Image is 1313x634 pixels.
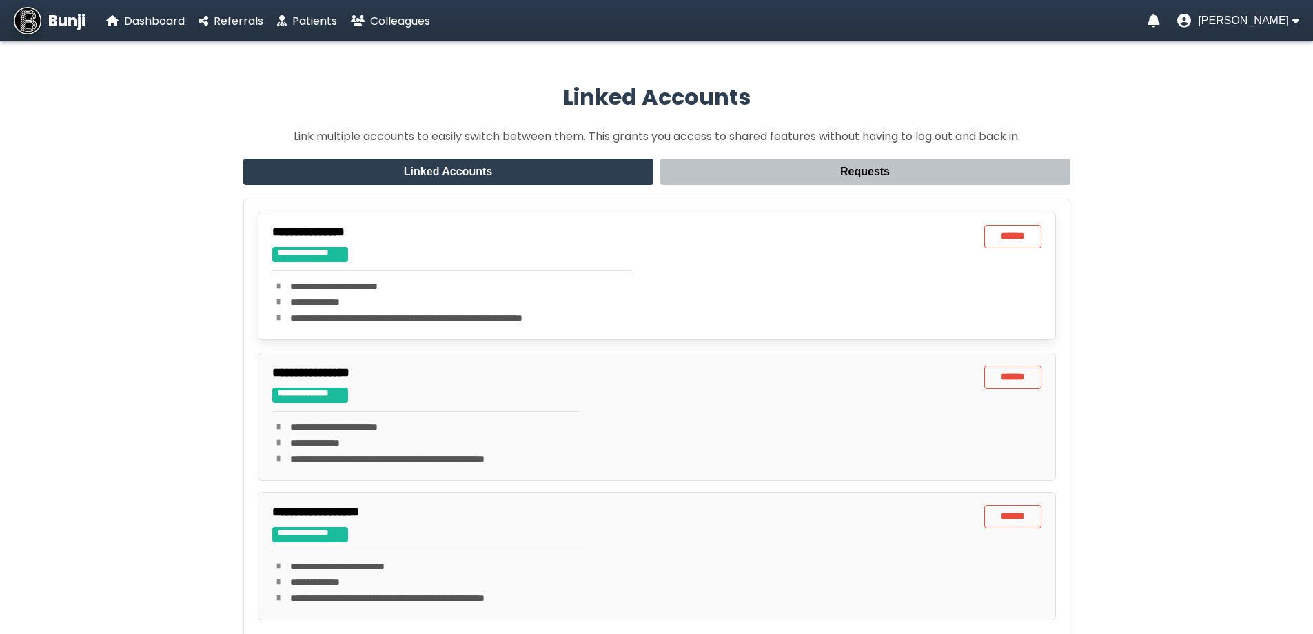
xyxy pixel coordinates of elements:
[243,128,1070,145] p: Link multiple accounts to easily switch between them. This grants you access to shared features w...
[124,13,185,29] span: Dashboard
[243,159,653,185] button: Linked Accounts
[351,12,430,30] a: Colleagues
[1177,14,1299,28] button: User menu
[243,81,1070,114] h2: Linked Accounts
[292,13,337,29] span: Patients
[214,13,263,29] span: Referrals
[14,7,41,34] img: Bunji Dental Referral Management
[1198,14,1289,27] span: [PERSON_NAME]
[277,12,337,30] a: Patients
[106,12,185,30] a: Dashboard
[1148,14,1160,28] a: Notifications
[370,13,430,29] span: Colleagues
[14,7,85,34] a: Bunji
[660,159,1070,185] button: Requests
[199,12,263,30] a: Referrals
[48,10,85,32] span: Bunji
